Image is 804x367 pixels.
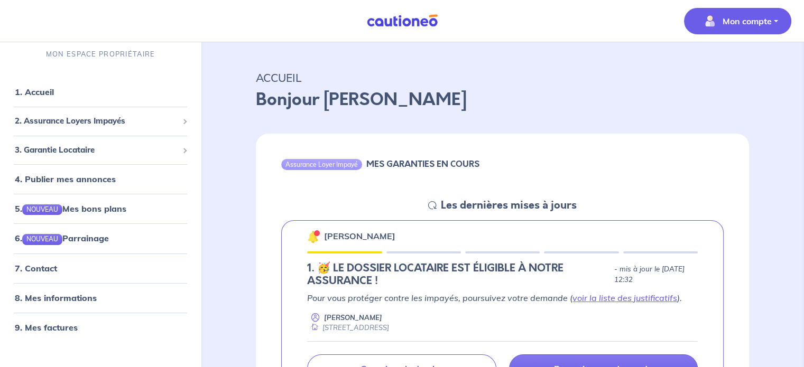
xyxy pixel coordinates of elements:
[307,262,698,287] div: state: ELIGIBILITY-RESULT-IN-PROGRESS, Context: NEW,MAYBE-CERTIFICATE,ALONE,LESSOR-DOCUMENTS
[15,144,178,156] span: 3. Garantie Locataire
[4,111,197,132] div: 2. Assurance Loyers Impayés
[723,15,772,27] p: Mon compte
[614,264,698,285] p: - mis à jour le [DATE] 12:32
[684,8,791,34] button: illu_account_valid_menu.svgMon compte
[366,159,479,169] h6: MES GARANTIES EN COURS
[307,323,389,333] div: [STREET_ADDRESS]
[307,262,610,287] h5: 1.︎ 🥳 LE DOSSIER LOCATAIRE EST ÉLIGIBLE À NOTRE ASSURANCE !
[4,140,197,161] div: 3. Garantie Locataire
[363,14,442,27] img: Cautioneo
[307,230,320,243] img: 🔔
[572,293,677,303] a: voir la liste des justificatifs
[4,258,197,279] div: 7. Contact
[15,293,97,303] a: 8. Mes informations
[15,174,116,185] a: 4. Publier mes annonces
[307,291,698,304] p: Pour vous protéger contre les impayés, poursuivez votre demande ( ).
[701,13,718,30] img: illu_account_valid_menu.svg
[15,322,78,333] a: 9. Mes factures
[4,82,197,103] div: 1. Accueil
[4,287,197,308] div: 8. Mes informations
[256,68,749,87] p: ACCUEIL
[15,233,109,244] a: 6.NOUVEAUParrainage
[4,169,197,190] div: 4. Publier mes annonces
[15,263,57,274] a: 7. Contact
[15,87,54,98] a: 1. Accueil
[324,313,382,323] p: [PERSON_NAME]
[46,50,155,60] p: MON ESPACE PROPRIÉTAIRE
[4,199,197,220] div: 5.NOUVEAUMes bons plans
[441,199,577,212] h5: Les dernières mises à jours
[15,204,126,214] a: 5.NOUVEAUMes bons plans
[281,159,362,170] div: Assurance Loyer Impayé
[324,230,395,242] p: [PERSON_NAME]
[256,87,749,112] p: Bonjour [PERSON_NAME]
[15,116,178,128] span: 2. Assurance Loyers Impayés
[4,228,197,249] div: 6.NOUVEAUParrainage
[4,317,197,338] div: 9. Mes factures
